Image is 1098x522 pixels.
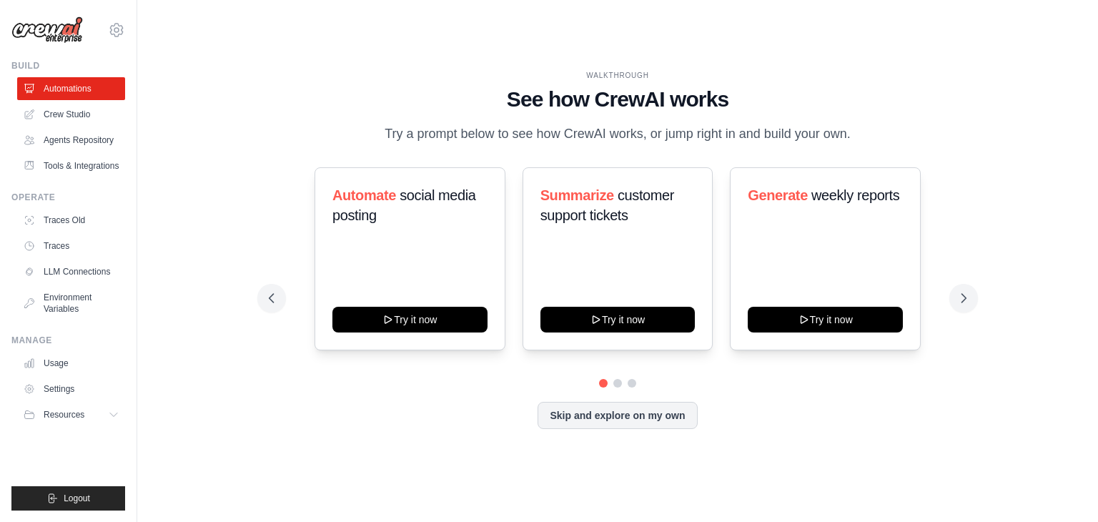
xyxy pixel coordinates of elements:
span: weekly reports [811,187,899,203]
a: Usage [17,352,125,375]
span: Summarize [540,187,614,203]
span: Automate [332,187,396,203]
p: Try a prompt below to see how CrewAI works, or jump right in and build your own. [377,124,858,144]
img: Logo [11,16,83,44]
a: Automations [17,77,125,100]
a: Tools & Integrations [17,154,125,177]
h1: See how CrewAI works [269,87,966,112]
a: Agents Repository [17,129,125,152]
button: Try it now [540,307,696,333]
a: Settings [17,378,125,400]
button: Try it now [748,307,903,333]
a: Traces [17,235,125,257]
a: Crew Studio [17,103,125,126]
span: Resources [44,409,84,420]
div: WALKTHROUGH [269,70,966,81]
span: Generate [748,187,808,203]
div: Manage [11,335,125,346]
a: Environment Variables [17,286,125,320]
div: Operate [11,192,125,203]
div: Build [11,60,125,72]
a: LLM Connections [17,260,125,283]
button: Resources [17,403,125,426]
span: Logout [64,493,90,504]
a: Traces Old [17,209,125,232]
button: Try it now [332,307,488,333]
span: social media posting [332,187,476,223]
button: Logout [11,486,125,511]
button: Skip and explore on my own [538,402,697,429]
